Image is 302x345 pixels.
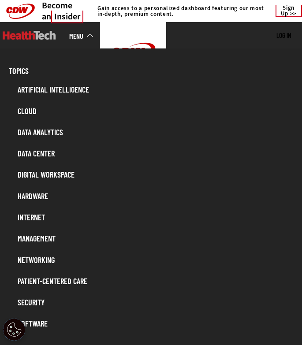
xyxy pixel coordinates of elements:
a: Software [13,315,298,332]
a: Digital Workspace [13,166,298,183]
a: Data Center [13,145,298,162]
a: Artificial Intelligence [13,81,298,98]
a: Sign Up [276,5,302,17]
a: Data Analytics [13,124,298,141]
button: Open Preferences [3,319,25,341]
a: mobile-menu [69,33,100,40]
a: Management [13,230,298,247]
a: Hardware [13,188,298,204]
a: Gain access to a personalized dashboard featuring our most in-depth, premium content. [93,5,266,17]
a: Patient-Centered Care [13,273,298,289]
a: Log in [276,31,291,39]
a: Internet [13,209,298,226]
span: Topics [4,63,298,79]
h4: Gain access to a personalized dashboard featuring our most in-depth, premium content. [97,5,266,17]
a: Cloud [13,103,298,119]
img: Home [100,22,166,87]
img: Home [3,31,56,40]
span: Insider [51,11,83,23]
a: Security [13,294,298,311]
div: User menu [276,32,291,40]
a: Networking [13,252,298,268]
div: Cookie Settings [3,319,25,341]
